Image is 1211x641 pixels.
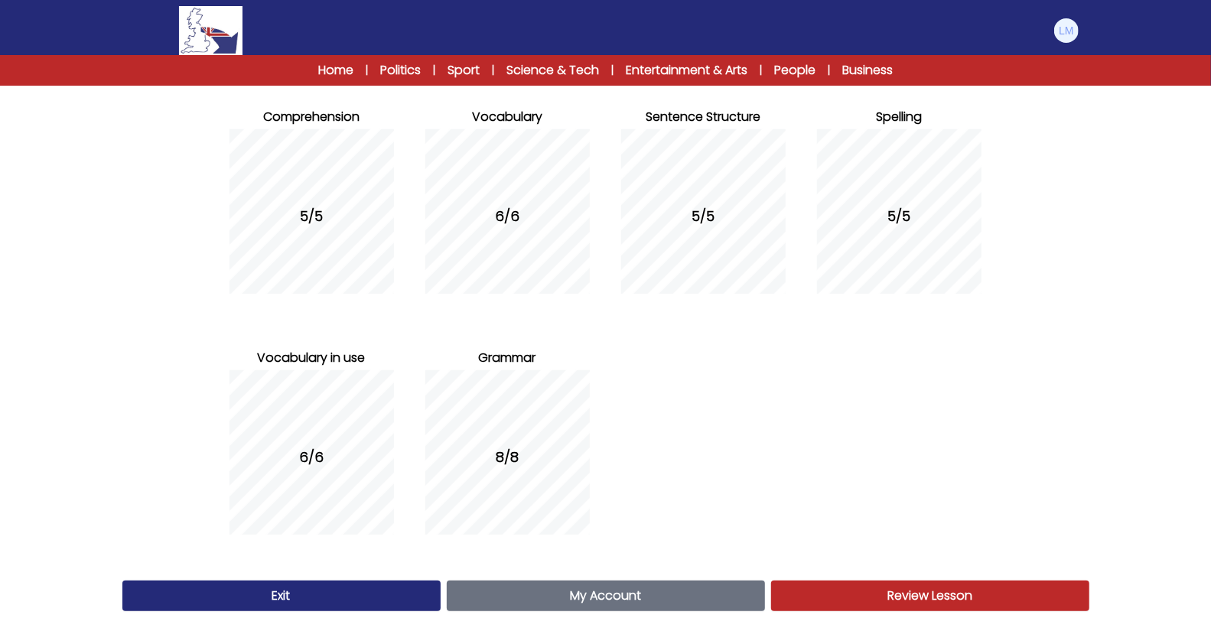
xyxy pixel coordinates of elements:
div: 6/6 [425,123,590,309]
span: Vocabulary [472,108,542,126]
a: Business [842,61,893,80]
a: Home [318,61,353,80]
div: 5/5 [621,123,786,309]
a: Review Lesson [771,581,1089,611]
span: | [828,63,830,78]
div: 5/5 [817,123,981,309]
span: | [366,63,368,78]
a: Sport [448,61,480,80]
div: 5/5 [230,123,394,309]
span: Vocabulary in use [258,349,366,367]
span: | [433,63,435,78]
a: Science & Tech [506,61,599,80]
a: People [774,61,815,80]
span: Sentence Structure [646,108,760,126]
span: Grammar [479,349,536,367]
a: Politics [380,61,421,80]
a: Entertainment & Arts [626,61,747,80]
span: | [492,63,494,78]
span: Spelling [876,108,922,126]
img: Leonardo Magnolfi [1054,18,1079,43]
span: Comprehension [263,108,360,126]
img: Logo [179,6,242,55]
a: Logo [132,6,291,55]
span: | [760,63,762,78]
span: My Account [570,587,641,604]
span: Review Lesson [887,587,972,604]
div: 6/6 [230,364,394,550]
a: Exit [122,581,441,611]
span: | [611,63,614,78]
a: My Account [447,581,765,611]
div: 8/8 [425,364,590,550]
